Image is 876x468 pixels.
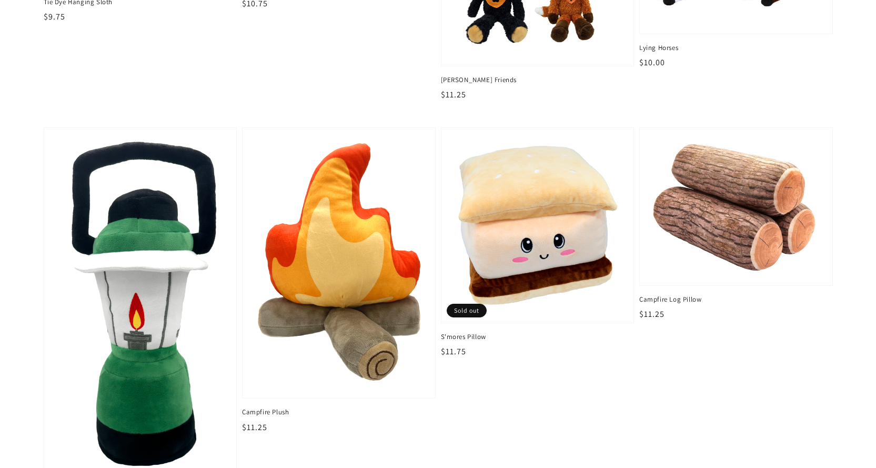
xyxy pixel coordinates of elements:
span: $11.25 [242,422,267,433]
a: S'mores Pillow S'mores Pillow $11.75 [441,127,635,359]
span: Lying Horses [639,43,833,53]
img: Campfire Plush [253,138,425,388]
img: Campfire Log Pillow [650,138,822,275]
span: $11.75 [441,346,466,357]
span: $9.75 [44,11,65,22]
span: Campfire Log Pillow [639,295,833,304]
span: Campfire Plush [242,407,436,417]
a: Campfire Log Pillow Campfire Log Pillow $11.25 [639,127,833,321]
span: Sold out [447,304,487,317]
img: S'mores Pillow [452,138,623,312]
span: $11.25 [441,89,466,100]
span: $11.25 [639,308,664,320]
span: [PERSON_NAME] Friends [441,75,635,85]
span: S'mores Pillow [441,332,635,342]
a: Campfire Plush Campfire Plush $11.25 [242,127,436,434]
span: $10.00 [639,57,665,68]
